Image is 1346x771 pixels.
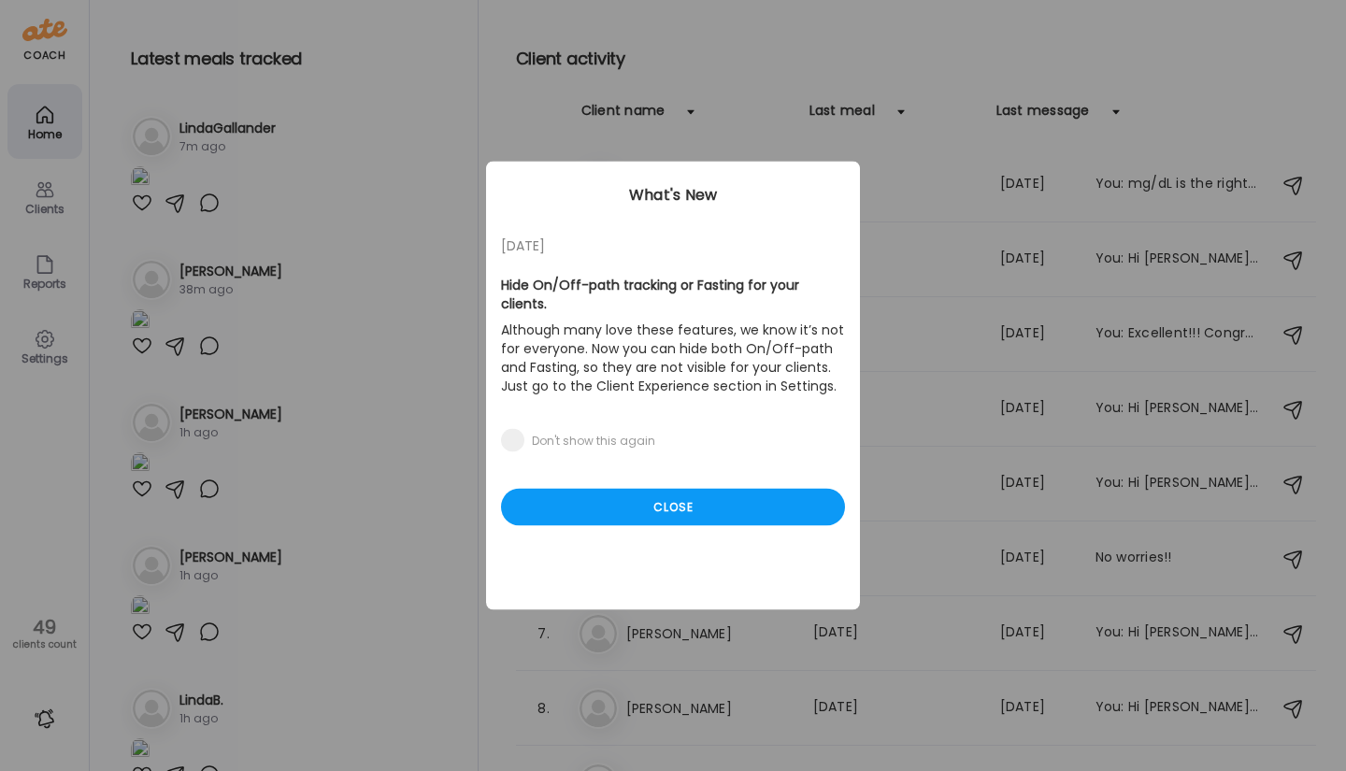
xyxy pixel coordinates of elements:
div: Close [501,489,845,526]
div: [DATE] [501,235,845,257]
b: Hide On/Off-path tracking or Fasting for your clients. [501,276,799,313]
div: What's New [486,184,860,207]
p: Although many love these features, we know it’s not for everyone. Now you can hide both On/Off-pa... [501,317,845,399]
div: Don't show this again [532,434,655,449]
